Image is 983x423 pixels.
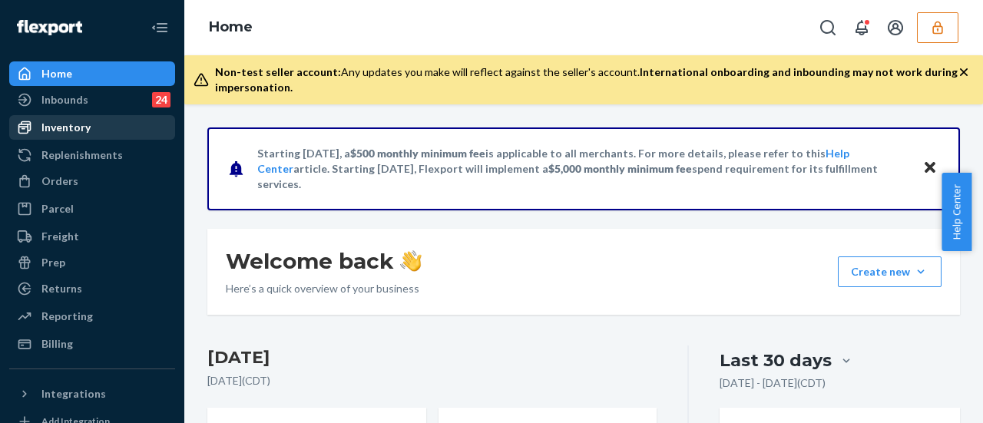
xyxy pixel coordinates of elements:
[41,386,106,402] div: Integrations
[720,349,832,372] div: Last 30 days
[41,92,88,107] div: Inbounds
[41,66,72,81] div: Home
[9,88,175,112] a: Inbounds24
[197,5,265,50] ol: breadcrumbs
[846,12,877,43] button: Open notifications
[215,65,341,78] span: Non-test seller account:
[41,173,78,189] div: Orders
[400,250,422,272] img: hand-wave emoji
[720,375,826,391] p: [DATE] - [DATE] ( CDT )
[41,120,91,135] div: Inventory
[41,309,93,324] div: Reporting
[215,64,958,95] div: Any updates you make will reflect against the seller's account.
[9,382,175,406] button: Integrations
[920,157,940,180] button: Close
[209,18,253,35] a: Home
[9,61,175,86] a: Home
[350,147,485,160] span: $500 monthly minimum fee
[838,256,942,287] button: Create new
[9,143,175,167] a: Replenishments
[9,224,175,249] a: Freight
[548,162,692,175] span: $5,000 monthly minimum fee
[9,115,175,140] a: Inventory
[41,281,82,296] div: Returns
[257,146,908,192] p: Starting [DATE], a is applicable to all merchants. For more details, please refer to this article...
[41,255,65,270] div: Prep
[41,147,123,163] div: Replenishments
[41,201,74,216] div: Parcel
[9,304,175,329] a: Reporting
[144,12,175,43] button: Close Navigation
[226,281,422,296] p: Here’s a quick overview of your business
[880,12,911,43] button: Open account menu
[17,20,82,35] img: Flexport logo
[41,229,79,244] div: Freight
[9,250,175,275] a: Prep
[813,12,843,43] button: Open Search Box
[9,276,175,301] a: Returns
[207,345,657,370] h3: [DATE]
[942,173,971,251] button: Help Center
[207,373,657,388] p: [DATE] ( CDT )
[9,332,175,356] a: Billing
[9,169,175,193] a: Orders
[152,92,170,107] div: 24
[9,197,175,221] a: Parcel
[41,336,73,352] div: Billing
[226,247,422,275] h1: Welcome back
